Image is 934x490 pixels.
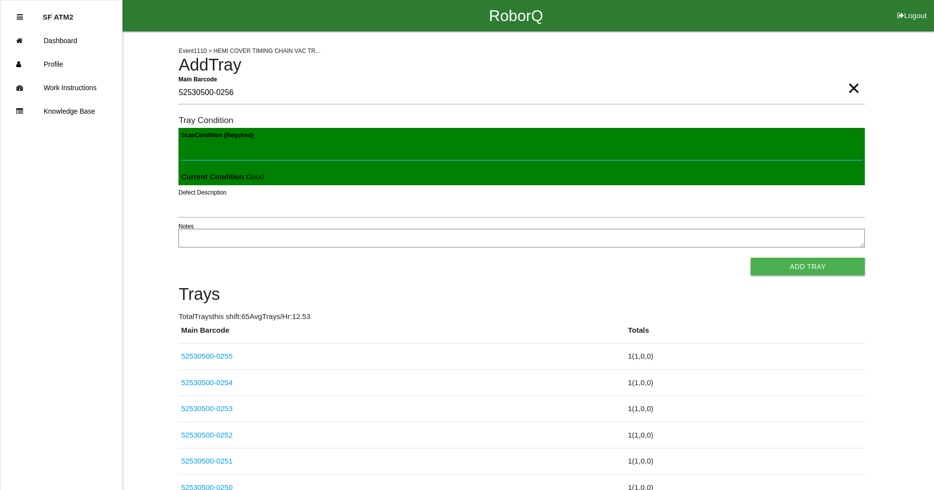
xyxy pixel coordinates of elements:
span: Clear Input [847,69,860,88]
a: Profile [0,52,122,76]
td: 1 ( 1 , 0 , 0 ) [626,448,865,475]
td: 1 ( 1 , 0 , 0 ) [626,369,865,396]
a: Work Instructions [0,76,122,99]
td: 1 ( 1 , 0 , 0 ) [626,343,865,370]
b: Scan Condition (Required) [181,132,253,139]
td: 1 ( 1 , 0 , 0 ) [626,396,865,422]
input: Required [178,82,865,104]
a: 52530500-0254 [181,378,232,387]
span: : Good [181,172,264,181]
td: 1 ( 1 , 0 , 0 ) [626,422,865,448]
h6: Tray Condition [178,116,865,125]
a: Dashboard [0,29,122,52]
div: Close [17,5,23,29]
span: Event 1110 > HEMI COVER TIMING CHAIN VAC TR... [178,48,320,54]
a: 52530500-0253 [181,404,232,413]
h4: Trays [178,285,865,304]
b: Main Barcode [178,75,217,82]
a: 52530500-0255 [181,352,232,360]
label: Notes [178,222,194,231]
p: SF ATM2 [43,5,74,21]
button: Add Tray [751,258,865,275]
b: Current Condition [181,172,244,181]
a: 52530500-0252 [181,431,232,439]
a: 52530500-0251 [181,457,232,465]
a: Knowledge Base [0,99,122,123]
th: Totals [626,325,865,343]
h4: Add Tray [178,56,865,74]
th: Main Barcode [178,325,625,343]
label: Defect Description [178,188,227,197]
p: Total Trays this shift: 65 Avg Trays /Hr: 12.53 [178,311,865,322]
